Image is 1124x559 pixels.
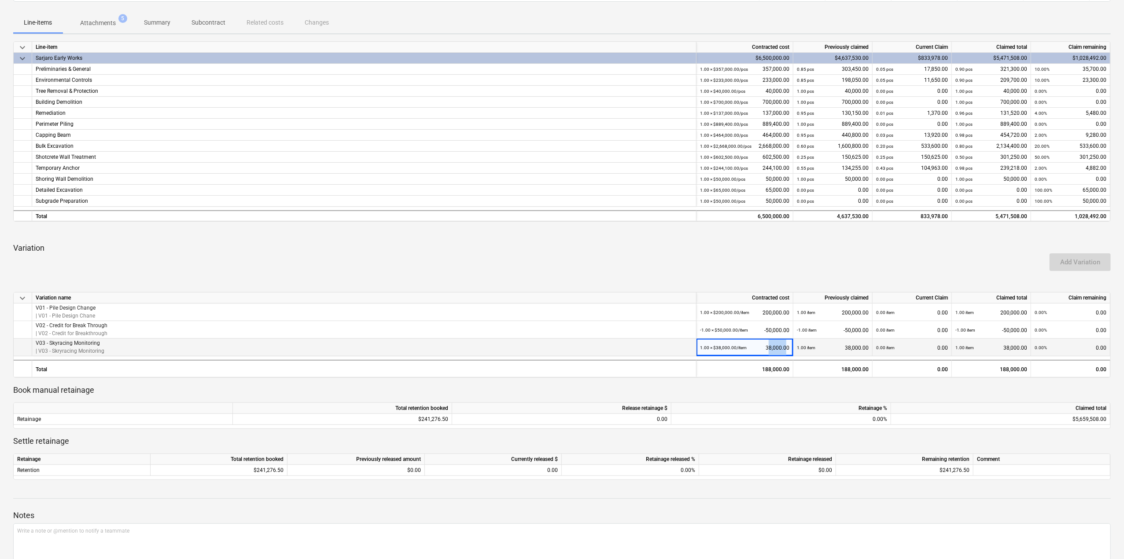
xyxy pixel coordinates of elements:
div: 0.00 [876,339,948,357]
div: 0.00% [562,465,699,476]
div: 38,000.00 [700,339,789,357]
div: 2,134,400.00 [955,141,1027,152]
small: 50.00% [1035,155,1050,160]
div: Retainage [14,414,233,425]
p: V03 - Skyracing Monitoring [36,340,104,347]
div: 303,450.00 [797,64,869,75]
div: 0.00 [876,119,948,130]
div: 533,600.00 [876,141,948,152]
div: Contracted cost [697,292,793,303]
div: 700,000.00 [700,97,789,108]
div: $833,978.00 [873,53,952,64]
small: 0.00 item [876,310,895,315]
div: 50,000.00 [700,196,789,207]
div: Perimeter Piling [36,119,693,130]
div: 0.00 [955,196,1027,207]
div: Retainage [14,454,151,465]
div: 0.00 [876,303,948,322]
small: 0.00 pcs [955,199,973,204]
small: 0.25 pcs [797,155,814,160]
div: 0.00 [876,185,948,196]
div: Sarjaro Early Works [36,53,693,64]
p: Variation [13,243,1111,253]
div: 188,000.00 [793,360,873,377]
div: Currently released $ [425,454,562,465]
small: 1.00 pcs [797,89,814,94]
span: keyboard_arrow_down [17,293,28,303]
div: 454,720.00 [955,130,1027,141]
small: 1.00 × $50,000.00 / pcs [700,199,745,204]
small: 0.95 pcs [797,111,814,116]
div: 0.00% [671,414,891,425]
div: 137,000.00 [700,108,789,119]
div: Claim remaining [1031,42,1110,53]
div: -50,000.00 [700,321,789,339]
small: 0.20 pcs [876,144,893,149]
div: 0.00 [797,196,869,207]
div: Total [32,210,697,221]
div: 50,000.00 [955,174,1027,185]
div: 200,000.00 [700,303,789,322]
div: 700,000.00 [797,97,869,108]
div: Chat Widget [1080,517,1124,559]
small: 0.00 pcs [876,122,893,127]
div: Claim remaining [1031,292,1110,303]
div: $0.00 [287,465,425,476]
div: 533,600.00 [1035,141,1106,152]
div: 209,700.00 [955,75,1027,86]
small: 1.00 pcs [955,177,973,182]
div: 38,000.00 [955,339,1027,357]
small: 1.00 pcs [797,122,814,127]
div: Contracted cost [697,42,793,53]
div: 188,000.00 [697,360,793,377]
div: 0.00 [1035,174,1106,185]
div: 321,300.00 [955,64,1027,75]
div: 2,668,000.00 [700,141,789,152]
div: Claimed total [891,403,1110,414]
div: Capping Beam [36,130,693,141]
small: 0.00 pcs [876,89,893,94]
small: 0.00 pcs [876,100,893,105]
small: 0.60 pcs [797,144,814,149]
div: 9,280.00 [1035,130,1106,141]
small: 0.00% [1035,328,1047,332]
small: 1.00 × $50,000.00 / pcs [700,177,745,182]
small: -1.00 × $50,000.00 / item [700,328,748,332]
div: 0.00 [456,414,667,425]
small: -1.00 item [797,328,817,332]
small: -1.00 item [955,328,975,332]
div: 0.00 [876,321,948,339]
div: Claimed total [952,42,1031,53]
p: | V02 - Credit for Breakthrough [36,329,107,337]
div: 40,000.00 [955,86,1027,97]
p: V01 - Pile Design Change [36,304,96,312]
div: Comment [973,454,1110,465]
div: 4,882.00 [1035,163,1106,174]
div: 0.00 [876,361,948,378]
div: 150,625.00 [797,152,869,163]
small: 0.05 pcs [876,67,893,72]
span: 5 [118,14,127,23]
div: 301,250.00 [1035,152,1106,163]
div: Claimed total [952,292,1031,303]
p: | V01 - Pile Design Chane [36,312,96,319]
small: 0.96 pcs [955,111,973,116]
div: 889,400.00 [797,119,869,130]
div: 440,800.00 [797,130,869,141]
div: Previously released amount [287,454,425,465]
small: 0.00 pcs [876,199,893,204]
p: Notes [13,510,1111,521]
small: 1.00 pcs [955,89,973,94]
div: $4,637,530.00 [793,53,873,64]
small: 0.00 pcs [876,188,893,193]
div: 0.00 [1035,97,1106,108]
div: 889,400.00 [700,119,789,130]
div: Bulk Excavation [36,141,693,152]
div: 0.00 [1035,86,1106,97]
small: 0.80 pcs [955,144,973,149]
div: 11,650.00 [876,75,948,86]
div: 131,520.00 [955,108,1027,119]
div: Current Claim [873,292,952,303]
small: 0.55 pcs [797,166,814,171]
div: 0.00 [1035,339,1106,357]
